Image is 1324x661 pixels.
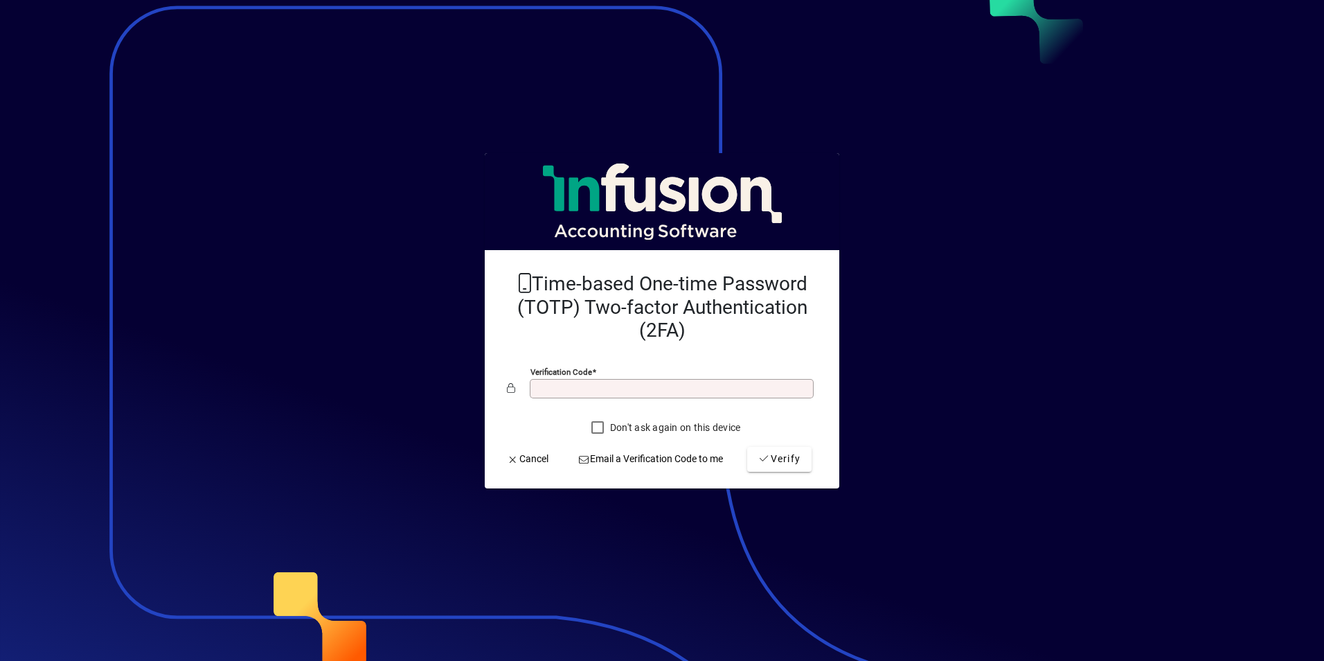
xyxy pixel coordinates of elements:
[578,452,724,466] span: Email a Verification Code to me
[573,447,729,472] button: Email a Verification Code to me
[507,272,817,342] h2: Time-based One-time Password (TOTP) Two-factor Authentication (2FA)
[501,447,554,472] button: Cancel
[507,452,548,466] span: Cancel
[747,447,812,472] button: Verify
[607,421,741,434] label: Don't ask again on this device
[530,367,592,377] mat-label: Verification code
[758,452,800,466] span: Verify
